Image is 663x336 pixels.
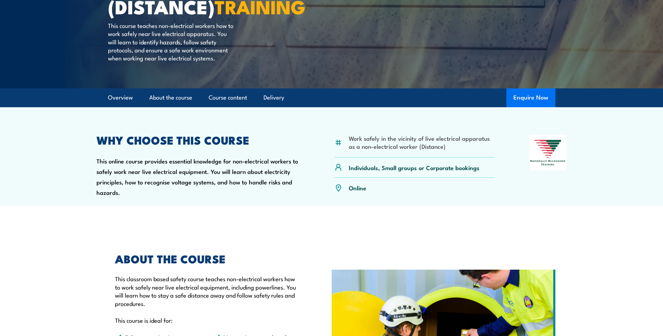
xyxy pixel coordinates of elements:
a: About the course [149,88,192,107]
a: Overview [108,88,133,107]
h2: WHY CHOOSE THIS COURSE [96,135,301,145]
p: This classroom based safety course teaches non-electrical workers how to work safely near live el... [115,275,300,307]
li: Work safely in the vicinity of live electrical apparatus as a non-electrical worker (Distance) [349,134,495,151]
div: This online course provides essential knowledge for non-electrical workers to safely work near li... [96,135,301,198]
p: This course teaches non-electrical workers how to work safely near live electrical apparatus. You... [108,21,236,62]
p: Individuals, Small groups or Corporate bookings [349,163,480,171]
a: Delivery [264,88,284,107]
a: Course content [209,88,247,107]
img: Nationally Recognised Training logo. [529,135,567,170]
h2: ABOUT THE COURSE [115,254,300,263]
p: Online [349,184,366,192]
button: Enquire Now [506,88,555,107]
p: This course is ideal for: [115,316,300,324]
